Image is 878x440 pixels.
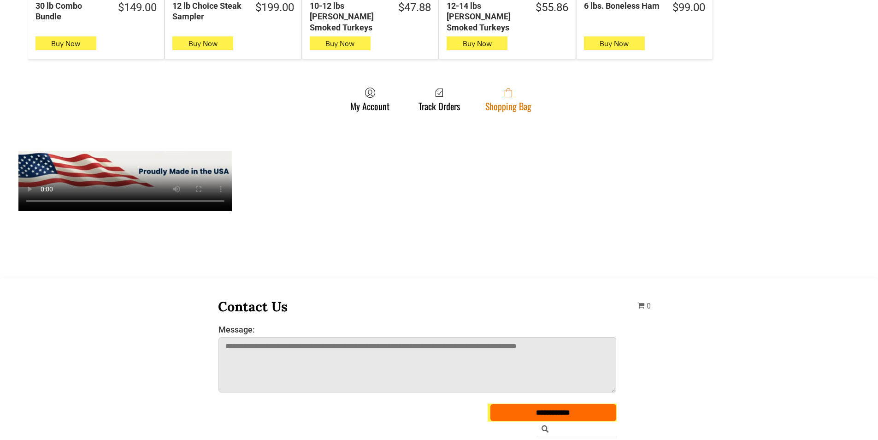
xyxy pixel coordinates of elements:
[28,0,164,22] a: $149.0030 lb Combo Bundle
[118,0,157,15] div: $149.00
[218,298,617,315] h3: Contact Us
[672,0,705,15] div: $99.00
[414,87,465,112] a: Track Orders
[172,36,233,50] button: Buy Now
[165,0,301,22] a: $199.0012 lb Choice Steak Sampler
[325,39,354,48] span: Buy Now
[647,302,651,310] span: 0
[255,0,294,15] div: $199.00
[218,325,617,334] label: Message:
[439,0,575,33] a: $55.8612-14 lbs [PERSON_NAME] Smoked Turkeys
[584,0,660,11] div: 6 lbs. Boneless Ham
[447,36,507,50] button: Buy Now
[51,39,80,48] span: Buy Now
[302,0,438,33] a: $47.8810-12 lbs [PERSON_NAME] Smoked Turkeys
[310,36,371,50] button: Buy Now
[189,39,218,48] span: Buy Now
[584,36,645,50] button: Buy Now
[35,36,96,50] button: Buy Now
[577,0,713,15] a: $99.006 lbs. Boneless Ham
[447,0,523,33] div: 12-14 lbs [PERSON_NAME] Smoked Turkeys
[463,39,492,48] span: Buy Now
[398,0,431,15] div: $47.88
[310,0,386,33] div: 10-12 lbs [PERSON_NAME] Smoked Turkeys
[172,0,243,22] div: 12 lb Choice Steak Sampler
[35,0,106,22] div: 30 lb Combo Bundle
[346,87,394,112] a: My Account
[536,0,568,15] div: $55.86
[600,39,629,48] span: Buy Now
[481,87,536,112] a: Shopping Bag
